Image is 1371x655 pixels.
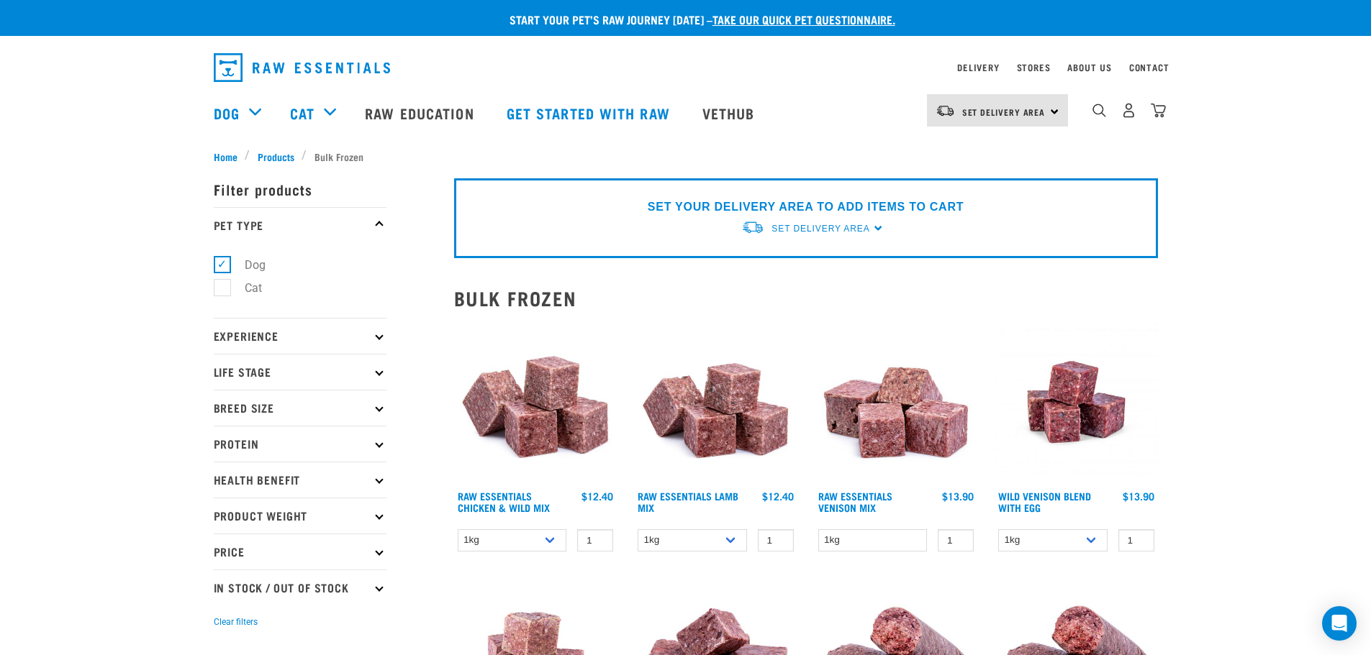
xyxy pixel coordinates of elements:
div: $12.40 [762,490,794,502]
img: Raw Essentials Logo [214,53,390,82]
a: Get started with Raw [492,84,688,142]
input: 1 [758,529,794,551]
a: About Us [1067,65,1111,70]
div: $13.90 [942,490,974,502]
a: Wild Venison Blend with Egg [998,493,1091,510]
img: user.png [1121,103,1136,118]
a: take our quick pet questionnaire. [712,16,895,22]
h2: Bulk Frozen [454,287,1158,309]
div: $13.90 [1123,490,1154,502]
img: home-icon-1@2x.png [1092,104,1106,117]
a: Contact [1129,65,1169,70]
a: Delivery [957,65,999,70]
img: van-moving.png [936,104,955,117]
span: Set Delivery Area [772,224,869,234]
a: Raw Essentials Venison Mix [818,493,892,510]
a: Home [214,149,245,164]
p: Breed Size [214,390,386,426]
a: Dog [214,102,240,124]
p: Health Benefit [214,462,386,498]
a: Raw Essentials Lamb Mix [638,493,738,510]
a: Vethub [688,84,773,142]
p: Filter products [214,171,386,207]
a: Cat [290,102,315,124]
img: ?1041 RE Lamb Mix 01 [634,321,797,484]
p: Pet Type [214,207,386,243]
img: 1113 RE Venison Mix 01 [815,321,978,484]
input: 1 [938,529,974,551]
input: 1 [577,529,613,551]
img: van-moving.png [741,220,764,235]
p: Protein [214,426,386,462]
nav: breadcrumbs [214,149,1158,164]
p: Life Stage [214,354,386,390]
a: Raw Essentials Chicken & Wild Mix [458,493,550,510]
p: In Stock / Out Of Stock [214,569,386,605]
input: 1 [1118,529,1154,551]
img: Venison Egg 1616 [995,321,1158,484]
div: Open Intercom Messenger [1322,606,1357,641]
p: Price [214,533,386,569]
span: Set Delivery Area [962,109,1046,114]
a: Raw Education [350,84,492,142]
p: Experience [214,318,386,354]
label: Dog [222,256,271,274]
p: Product Weight [214,498,386,533]
span: Home [214,149,237,164]
label: Cat [222,279,268,297]
button: Clear filters [214,615,258,628]
a: Products [250,149,302,164]
div: $12.40 [582,490,613,502]
img: Pile Of Cubed Chicken Wild Meat Mix [454,321,617,484]
a: Stores [1017,65,1051,70]
p: SET YOUR DELIVERY AREA TO ADD ITEMS TO CART [648,198,964,216]
img: home-icon@2x.png [1151,103,1166,118]
nav: dropdown navigation [202,47,1169,88]
span: Products [258,149,294,164]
